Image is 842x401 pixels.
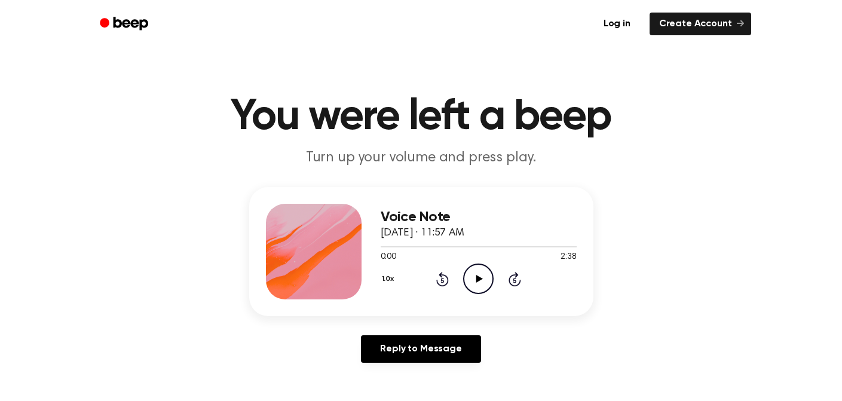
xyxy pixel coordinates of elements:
a: Create Account [650,13,751,35]
a: Reply to Message [361,335,480,363]
a: Beep [91,13,159,36]
p: Turn up your volume and press play. [192,148,651,168]
h1: You were left a beep [115,96,727,139]
span: 2:38 [561,251,576,264]
span: [DATE] · 11:57 AM [381,228,464,238]
a: Log in [592,10,642,38]
h3: Voice Note [381,209,577,225]
span: 0:00 [381,251,396,264]
button: 1.0x [381,269,399,289]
